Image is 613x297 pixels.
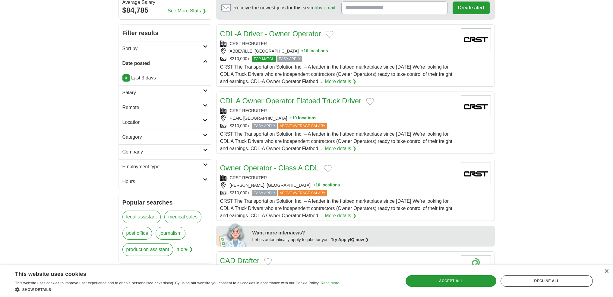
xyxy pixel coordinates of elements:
[122,5,207,16] div: $84,785
[220,182,456,189] div: [PERSON_NAME], [GEOGRAPHIC_DATA]
[119,130,211,144] a: Category
[220,97,362,105] a: CDL A Owner Operator Flatbed Truck Driver
[220,40,456,47] div: CRST RECRUITER
[278,123,327,129] span: ABOVE AVERAGE SALARY
[122,163,203,170] h2: Employment type
[252,237,491,243] div: Let us automatically apply to jobs for you.
[325,78,356,85] a: More details ❯
[453,2,489,14] button: Create alert
[220,48,456,54] div: ABBEVILLE, [GEOGRAPHIC_DATA]
[331,237,369,242] a: Try ApplyIQ now ❯
[604,269,608,274] div: Close
[220,257,260,265] a: CAD Drafter
[220,64,452,84] span: CRST The Transportation Solution Inc. – A leader in the flatbed marketplace since [DATE] We’re lo...
[325,212,356,219] a: More details ❯
[168,7,206,15] a: See More Stats ❯
[220,123,456,129] div: $210,000+
[119,100,211,115] a: Remote
[233,4,337,11] span: Receive the newest jobs for this search :
[252,56,276,62] span: TOP MATCH
[461,163,491,185] img: Company logo
[122,74,207,82] p: Last 3 days
[119,41,211,56] a: Sort by
[122,134,203,141] h2: Category
[122,227,152,240] a: post office
[122,211,161,223] a: legal assistant
[122,243,173,256] a: production assistant
[177,243,193,260] span: more ❯
[313,182,315,189] span: +
[301,48,304,54] span: +
[326,31,333,38] button: Add to favorite jobs
[325,145,356,152] a: More details ❯
[220,115,456,121] div: PEAK, [GEOGRAPHIC_DATA]
[164,211,201,223] a: medical sales
[22,288,51,292] span: Show details
[122,178,203,185] h2: Hours
[119,56,211,71] a: Date posted
[15,286,339,292] div: Show details
[122,198,207,207] h2: Popular searches
[220,199,452,218] span: CRST The Transportation Solution Inc. – A leader in the flatbed marketplace since [DATE] We’re lo...
[278,190,327,196] span: ABOVE AVERAGE SALARY
[324,165,332,172] button: Add to favorite jobs
[15,281,320,285] span: This website uses cookies to improve user experience and to enable personalised advertising. By u...
[461,28,491,51] img: Company logo
[119,85,211,100] a: Salary
[119,174,211,189] a: Hours
[289,115,292,121] span: +
[122,119,203,126] h2: Location
[156,227,185,240] a: journalism
[122,45,203,52] h2: Sort by
[220,30,321,38] a: CDL-A Driver - Owner Operator
[119,115,211,130] a: Location
[122,148,203,156] h2: Company
[317,5,335,10] a: by email
[220,108,456,114] div: CRST RECRUITER
[461,255,491,278] img: Company logo
[119,25,211,41] h2: Filter results
[122,74,130,82] a: X
[220,175,456,181] div: CRST RECRUITER
[220,190,456,196] div: $210,000+
[220,131,452,151] span: CRST The Transportation Solution Inc. – A leader in the flatbed marketplace since [DATE] We’re lo...
[122,104,203,111] h2: Remote
[119,144,211,159] a: Company
[366,98,374,105] button: Add to favorite jobs
[252,123,277,129] span: EASY APPLY
[501,275,593,287] div: Decline all
[301,48,328,54] button: +10 locations
[15,269,324,278] div: This website uses cookies
[277,56,302,62] span: EASY APPLY
[122,89,203,96] h2: Salary
[313,182,340,189] button: +10 locations
[219,222,248,247] img: apply-iq-scientist.png
[252,229,491,237] div: Want more interviews?
[252,190,277,196] span: EASY APPLY
[321,281,339,285] a: Read more, opens a new window
[119,159,211,174] a: Employment type
[406,275,496,287] div: Accept all
[289,115,316,121] button: +10 locations
[122,60,203,67] h2: Date posted
[264,258,272,265] button: Add to favorite jobs
[220,56,456,62] div: $210,000+
[461,95,491,118] img: Company logo
[220,164,319,172] a: Owner Operator - Class A CDL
